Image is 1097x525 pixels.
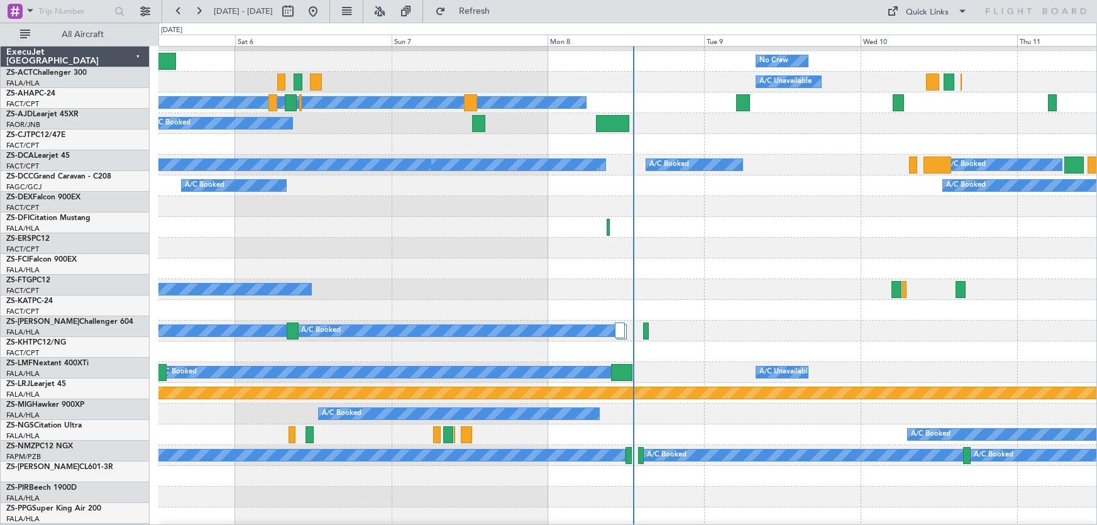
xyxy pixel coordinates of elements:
[6,90,35,97] span: ZS-AHA
[6,69,33,77] span: ZS-ACT
[6,256,29,263] span: ZS-FCI
[759,363,812,382] div: A/C Unavailable
[881,1,974,21] button: Quick Links
[974,446,1013,465] div: A/C Booked
[6,297,53,305] a: ZS-KATPC-24
[647,446,686,465] div: A/C Booked
[392,35,548,46] div: Sun 7
[6,90,55,97] a: ZS-AHAPC-24
[759,72,812,91] div: A/C Unavailable
[759,52,788,70] div: No Crew
[6,79,40,88] a: FALA/HLA
[6,339,66,346] a: ZS-KHTPC12/NG
[6,131,65,139] a: ZS-CJTPC12/47E
[6,214,91,222] a: ZS-DFICitation Mustang
[6,318,133,326] a: ZS-[PERSON_NAME]Challenger 604
[235,35,392,46] div: Sat 6
[14,25,136,45] button: All Aircraft
[322,404,361,423] div: A/C Booked
[6,256,77,263] a: ZS-FCIFalcon 900EX
[6,484,29,492] span: ZS-PIR
[6,173,111,180] a: ZS-DCCGrand Caravan - C208
[157,363,197,382] div: A/C Booked
[6,235,31,243] span: ZS-ERS
[946,155,986,174] div: A/C Booked
[214,6,273,17] span: [DATE] - [DATE]
[6,265,40,275] a: FALA/HLA
[6,214,30,222] span: ZS-DFI
[301,321,341,340] div: A/C Booked
[6,277,32,284] span: ZS-FTG
[6,422,82,429] a: ZS-NGSCitation Ultra
[6,390,40,399] a: FALA/HLA
[33,30,133,39] span: All Aircraft
[6,380,66,388] a: ZS-LRJLearjet 45
[6,152,70,160] a: ZS-DCALearjet 45
[6,173,33,180] span: ZS-DCC
[38,2,111,21] input: Trip Number
[161,25,182,36] div: [DATE]
[6,286,39,296] a: FACT/CPT
[185,176,224,195] div: A/C Booked
[6,369,40,379] a: FALA/HLA
[6,401,84,409] a: ZS-MIGHawker 900XP
[6,514,40,524] a: FALA/HLA
[6,224,40,233] a: FALA/HLA
[6,277,50,284] a: ZS-FTGPC12
[6,443,73,450] a: ZS-NMZPC12 NGX
[649,155,689,174] div: A/C Booked
[6,120,40,130] a: FAOR/JNB
[6,131,31,139] span: ZS-CJT
[6,431,40,441] a: FALA/HLA
[6,339,33,346] span: ZS-KHT
[6,297,32,305] span: ZS-KAT
[6,484,77,492] a: ZS-PIRBeech 1900D
[6,348,39,358] a: FACT/CPT
[448,7,501,16] span: Refresh
[6,411,40,420] a: FALA/HLA
[6,152,34,160] span: ZS-DCA
[6,203,39,213] a: FACT/CPT
[6,422,34,429] span: ZS-NGS
[429,1,505,21] button: Refresh
[6,182,41,192] a: FAGC/GCJ
[6,194,80,201] a: ZS-DEXFalcon 900EX
[911,425,951,444] div: A/C Booked
[6,463,79,471] span: ZS-[PERSON_NAME]
[6,401,32,409] span: ZS-MIG
[946,176,986,195] div: A/C Booked
[6,245,39,254] a: FACT/CPT
[151,114,190,133] div: A/C Booked
[6,111,79,118] a: ZS-AJDLearjet 45XR
[6,443,35,450] span: ZS-NMZ
[704,35,861,46] div: Tue 9
[6,494,40,503] a: FALA/HLA
[6,69,87,77] a: ZS-ACTChallenger 300
[6,380,30,388] span: ZS-LRJ
[6,463,113,471] a: ZS-[PERSON_NAME]CL601-3R
[6,111,33,118] span: ZS-AJD
[548,35,704,46] div: Mon 8
[6,99,39,109] a: FACT/CPT
[6,328,40,337] a: FALA/HLA
[6,505,101,512] a: ZS-PPGSuper King Air 200
[6,318,79,326] span: ZS-[PERSON_NAME]
[6,162,39,171] a: FACT/CPT
[6,141,39,150] a: FACT/CPT
[6,360,89,367] a: ZS-LMFNextant 400XTi
[6,307,39,316] a: FACT/CPT
[6,360,33,367] span: ZS-LMF
[906,6,949,19] div: Quick Links
[861,35,1017,46] div: Wed 10
[6,235,50,243] a: ZS-ERSPC12
[6,452,41,461] a: FAPM/PZB
[6,505,32,512] span: ZS-PPG
[6,194,33,201] span: ZS-DEX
